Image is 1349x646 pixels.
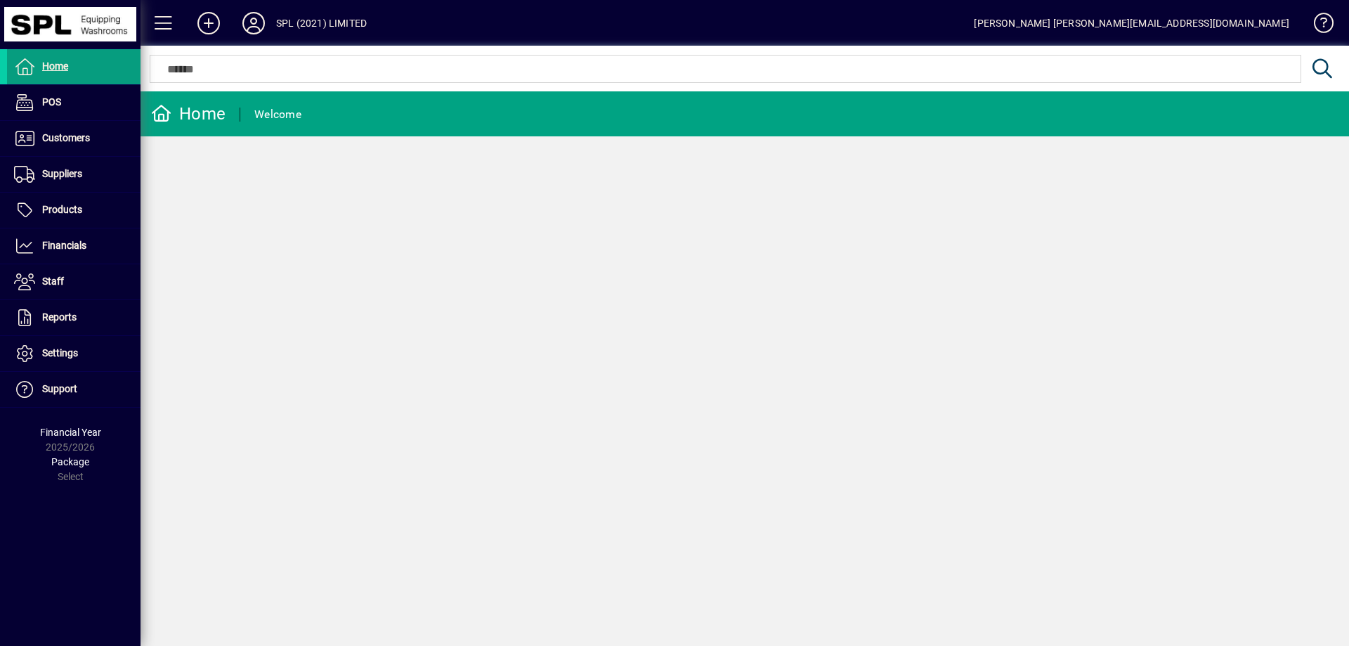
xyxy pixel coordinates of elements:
[7,372,141,407] a: Support
[7,264,141,299] a: Staff
[42,240,86,251] span: Financials
[42,276,64,287] span: Staff
[1303,3,1331,49] a: Knowledge Base
[51,456,89,467] span: Package
[254,103,301,126] div: Welcome
[42,204,82,215] span: Products
[7,228,141,264] a: Financials
[7,121,141,156] a: Customers
[276,12,367,34] div: SPL (2021) LIMITED
[42,347,78,358] span: Settings
[42,383,77,394] span: Support
[7,157,141,192] a: Suppliers
[7,193,141,228] a: Products
[42,168,82,179] span: Suppliers
[7,85,141,120] a: POS
[7,300,141,335] a: Reports
[231,11,276,36] button: Profile
[151,103,226,125] div: Home
[40,427,101,438] span: Financial Year
[42,311,77,323] span: Reports
[7,336,141,371] a: Settings
[42,132,90,143] span: Customers
[42,60,68,72] span: Home
[974,12,1289,34] div: [PERSON_NAME] [PERSON_NAME][EMAIL_ADDRESS][DOMAIN_NAME]
[42,96,61,108] span: POS
[186,11,231,36] button: Add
